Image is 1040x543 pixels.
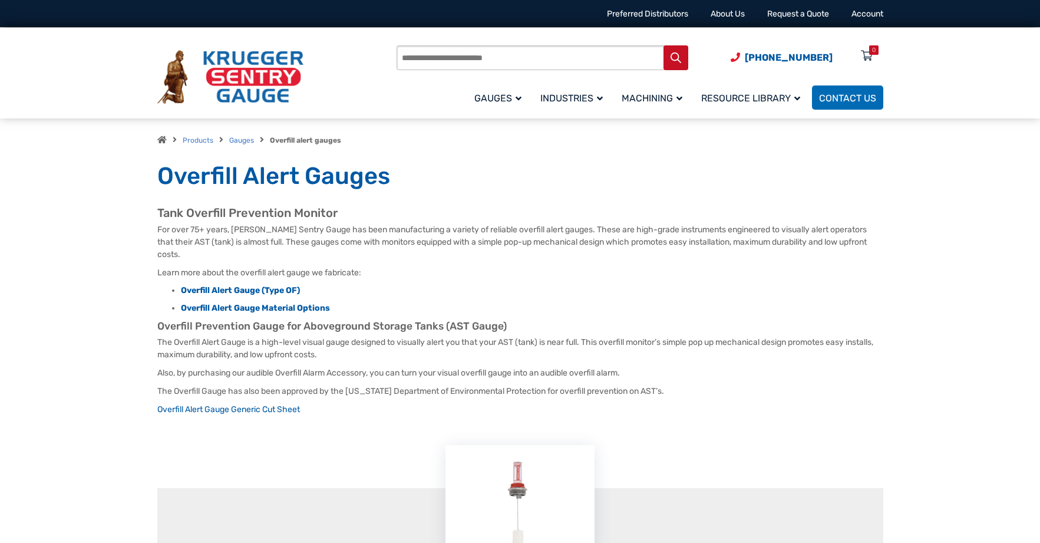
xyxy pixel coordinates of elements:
span: Machining [622,93,682,104]
h3: Overfill Prevention Gauge for Aboveground Storage Tanks (AST Gauge) [157,320,883,333]
p: Learn more about the overfill alert gauge we fabricate: [157,266,883,279]
p: The Overfill Gauge has also been approved by the [US_STATE] Department of Environmental Protectio... [157,385,883,397]
span: [PHONE_NUMBER] [745,52,833,63]
a: Gauges [467,84,533,111]
a: Account [851,9,883,19]
a: About Us [711,9,745,19]
p: Also, by purchasing our audible Overfill Alarm Accessory, you can turn your visual overfill gauge... [157,367,883,379]
a: Overfill Alert Gauge Generic Cut Sheet [157,404,300,414]
a: Preferred Distributors [607,9,688,19]
a: Contact Us [812,85,883,110]
div: 0 [872,45,876,55]
img: Krueger Sentry Gauge [157,50,303,104]
a: Overfill Alert Gauge (Type OF) [181,285,300,295]
span: Gauges [474,93,521,104]
a: Phone Number (920) 434-8860 [731,50,833,65]
a: Gauges [229,136,254,144]
h1: Overfill Alert Gauges [157,162,883,191]
span: Contact Us [819,93,876,104]
p: The Overfill Alert Gauge is a high-level visual gauge designed to visually alert you that your AS... [157,336,883,361]
a: Industries [533,84,615,111]
a: Overfill Alert Gauge Material Options [181,303,330,313]
a: Resource Library [694,84,812,111]
span: Industries [540,93,603,104]
a: Request a Quote [767,9,829,19]
h2: Tank Overfill Prevention Monitor [157,206,883,221]
a: Machining [615,84,694,111]
span: Resource Library [701,93,800,104]
p: For over 75+ years, [PERSON_NAME] Sentry Gauge has been manufacturing a variety of reliable overf... [157,223,883,261]
a: Products [183,136,213,144]
strong: Overfill alert gauges [270,136,341,144]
